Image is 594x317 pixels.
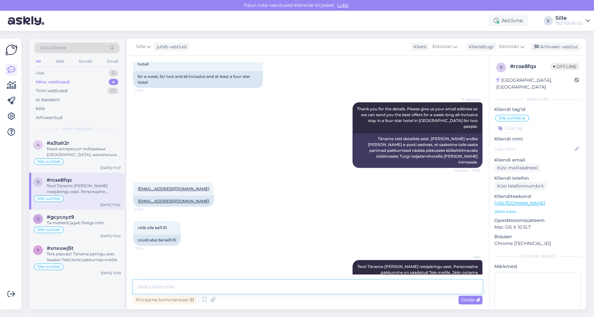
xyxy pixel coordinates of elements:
span: 17:04 [135,246,159,251]
div: [GEOGRAPHIC_DATA], [GEOGRAPHIC_DATA] [496,77,575,91]
span: Sille suhtleb [37,160,60,164]
p: Kliendi email [494,157,581,164]
span: Saada [461,297,480,303]
a: SilleTEZ TOUR OÜ [555,16,590,26]
div: Klient [411,43,427,50]
div: Kõik [36,105,45,112]
p: Chrome [TECHNICAL_ID] [494,240,581,247]
span: #a3talr2r [47,140,69,146]
span: Thank you for the details. Please give us your email address so we can send you the best offers f... [357,106,479,129]
span: #rcse8fqx [47,177,72,183]
span: x [37,248,39,252]
span: Otsi kliente [40,44,66,51]
div: Küsi telefoninumbrit [494,182,547,190]
span: Sille suhtleb [37,197,60,201]
div: Arhiveeri vestlus [530,43,580,51]
p: Mac OS X 10.15.7 [494,224,581,231]
div: Minu vestlused [36,79,69,85]
div: Sille [555,16,583,21]
p: Operatsioonisüsteem [494,217,581,224]
div: Privaatne kommentaar [133,296,196,304]
div: 0 [109,70,118,76]
span: r [500,65,503,70]
div: 17 [107,88,118,94]
p: Kliendi tag'id [494,106,581,113]
p: Kliendi telefon [494,175,581,182]
div: Меня интересует побережье [GEOGRAPHIC_DATA], желательно в сторону [GEOGRAPHIC_DATA] или сам Кемер... [47,146,121,158]
span: 17:04 [135,88,159,93]
div: Klienditugi [466,43,494,50]
div: Ta meeleldi jagab Teiega infot. [47,220,121,226]
span: #xnxuwj5t [47,245,73,251]
span: Sille suhtleb [37,228,60,232]
input: Lisa tag [494,123,581,133]
div: [DATE] 17:04 [100,202,121,207]
div: S [544,16,553,25]
div: could also be ka11.10 [133,235,181,246]
div: [DATE] 17:07 [101,165,121,170]
div: AI Assistent [36,97,60,103]
span: g [37,216,40,221]
span: Tere! Täname [PERSON_NAME] reisipäringu eest. Personaalne pakkumine on saadetud Teie meilile. Jää... [357,264,479,287]
div: [PERSON_NAME] [494,253,581,259]
div: All [34,57,42,66]
div: Tere! Täname [PERSON_NAME] reisipäringu eest. Personaalne pakkumine on saadetud Teie meilile. Jää... [47,183,121,195]
span: Nähtud ✓ 17:04 [455,168,480,173]
div: Web [54,57,66,66]
span: Luba [335,2,350,8]
span: Sille suhtleb [499,116,522,120]
span: r [37,179,40,184]
span: #gcycoyz9 [47,214,74,220]
div: # rcse8fqx [510,63,551,70]
div: Socials [78,57,93,66]
div: Uus [36,70,44,76]
p: Kliendi nimi [494,136,581,142]
a: [EMAIL_ADDRESS][DOMAIN_NAME] [138,186,209,191]
p: Klienditeekond [494,193,581,200]
a: [URL][DOMAIN_NAME] [494,200,545,206]
p: Märkmed [494,263,581,270]
span: Estonian [432,43,452,50]
input: Lisa nimi [495,145,574,152]
p: Brauser [494,233,581,240]
div: Tere päevast! Täname päringu eest. Saadan Teile kohe pakkumise meilile [47,251,121,263]
span: Sille [456,255,480,260]
div: [DATE] 17:02 [101,234,121,238]
span: Minu vestlused [62,126,92,132]
div: TEZ TOUR OÜ [555,21,583,26]
span: a [37,142,40,147]
img: Askly Logo [5,44,18,56]
div: Arhiveeritud [36,115,62,121]
div: 4 [109,79,118,85]
div: juhib vestlust [154,43,187,50]
p: Vaata edasi ... [494,209,581,214]
div: [DATE] 15:59 [101,271,121,275]
span: Estonian [499,43,519,50]
div: Tiimi vestlused [36,88,68,94]
span: 17:04 [135,207,159,212]
div: Küsi meiliaadressi [494,164,540,172]
span: võib olla ka11.10 [138,225,167,230]
div: Email [106,57,119,66]
span: AI Assistent [456,97,480,102]
div: Aktiivne [489,15,528,27]
a: [EMAIL_ADDRESS][DOMAIN_NAME] [138,199,209,203]
div: Täname teid detailide eest. [PERSON_NAME] andke [PERSON_NAME] e-posti aadress, et saaksime teile ... [353,133,482,168]
div: for a week, for two and all inclusive and at least a four-star hotel [133,71,263,88]
span: Sille [136,43,145,50]
span: Offline [551,63,579,70]
span: Sille suhtleb [37,265,60,269]
div: Kliendi info [494,96,581,102]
